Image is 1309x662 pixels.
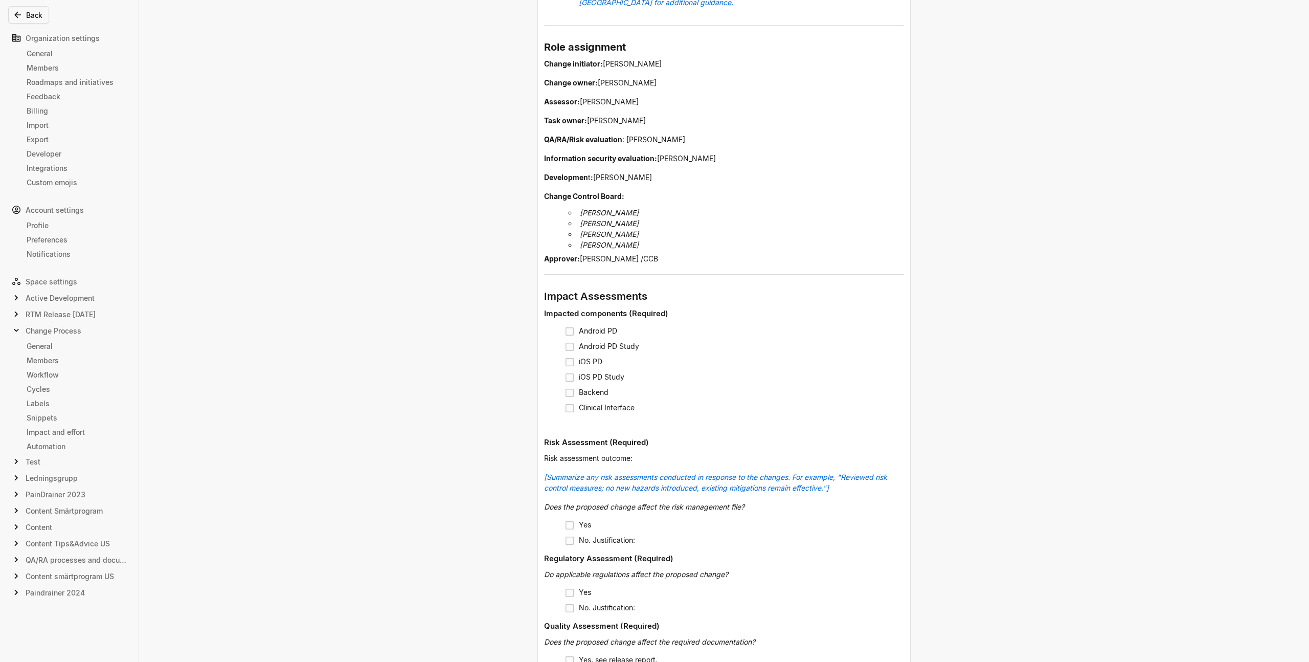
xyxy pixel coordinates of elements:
[579,588,591,597] span: Yes
[657,154,716,163] span: [PERSON_NAME]
[27,427,126,437] div: Impact and effort
[27,77,126,87] div: Roadmaps and initiatives
[544,473,889,492] span: [Summarize any risk assessments conducted in response to the changes. For example, "Reviewed risk...
[22,339,130,353] a: General
[26,309,96,320] span: RTM Release [DATE]
[22,132,130,146] a: Export
[544,78,598,87] span: Change owner:
[27,341,126,351] div: General
[26,456,40,467] span: Test
[579,357,602,366] span: iOS PD
[579,536,635,544] span: No. Justification:
[622,135,685,144] span: : [PERSON_NAME]
[27,369,126,380] div: Workflow
[27,384,126,394] div: Cycles
[27,177,126,188] div: Custom emojis
[27,48,126,59] div: General
[544,254,580,263] span: Approver:
[22,425,130,439] a: Impact and effort
[22,353,130,367] a: Members
[580,208,639,217] span: [PERSON_NAME]
[8,202,130,218] div: Account settings
[544,554,673,563] span: Regulatory Assessment (Required)
[580,254,658,263] span: [PERSON_NAME] /CCB
[27,62,126,73] div: Members
[579,603,635,612] span: No. Justification:
[27,105,126,116] div: Billing
[544,41,626,53] span: Role assignment
[579,342,639,350] span: Android PD Study
[544,192,624,201] span: Change Control Board:
[26,473,78,483] span: Ledningsgrupp
[579,403,635,412] span: Clinical Interface
[27,120,126,130] div: Import
[22,146,130,161] a: Developer
[27,148,126,159] div: Developer
[22,118,130,132] a: Import
[544,290,647,302] span: Impact Assessments
[26,538,110,549] span: Content Tips&Advice US
[22,232,130,247] a: Preferences
[27,91,126,102] div: Feedback
[580,219,639,228] span: [PERSON_NAME]
[22,89,130,103] a: Feedback
[603,59,662,68] span: [PERSON_NAME]
[591,173,593,182] span: :
[579,388,608,396] span: Backend
[22,367,130,382] a: Workflow
[544,116,587,125] span: Task owner:
[26,522,52,533] span: Content
[22,410,130,425] a: Snippets
[544,570,728,579] span: Do applicable regulations affect the proposed change?
[579,520,591,529] span: Yes
[22,161,130,175] a: Integrations
[27,249,126,259] div: Notifications
[22,247,130,261] a: Notifications
[580,97,639,106] span: [PERSON_NAME]
[544,154,657,163] span: Information security evaluation:
[27,163,126,173] div: Integrations
[22,175,130,189] a: Custom emojis
[8,30,130,46] div: Organization settings
[26,293,95,303] span: Active Development
[8,273,130,290] div: Space settings
[544,454,633,462] span: Risk assessment outcome:
[544,135,622,144] span: QA/RA/Risk evaluation
[544,437,649,447] span: Risk Assessment (Required)
[26,555,127,565] span: QA/RA processes and documents
[27,134,126,145] div: Export
[8,6,49,24] button: Back
[544,59,603,68] span: Change initiator:
[544,308,668,318] span: Impacted components (Required)
[22,60,130,75] a: Members
[27,441,126,452] div: Automation
[22,382,130,396] a: Cycles
[26,505,103,516] span: Content Smärtprogram
[587,116,646,125] span: [PERSON_NAME]
[22,396,130,410] a: Labels
[26,571,114,582] span: Content smärtprogram US
[579,326,617,335] span: Android PD
[579,372,624,381] span: iOS PD Study
[544,173,588,182] span: Developmen
[598,78,657,87] span: [PERSON_NAME]
[22,103,130,118] a: Billing
[22,46,130,60] a: General
[22,218,130,232] a: Profile
[544,621,660,631] span: Quality Assessment (Required)
[580,240,639,249] span: [PERSON_NAME]
[27,234,126,245] div: Preferences
[544,97,580,106] span: Assessor:
[27,220,126,231] div: Profile
[22,75,130,89] a: Roadmaps and initiatives
[544,502,744,511] span: Does the proposed change affect the risk management file?
[544,637,755,646] span: Does the proposed change affect the required documentation?
[593,173,652,182] span: [PERSON_NAME]
[26,587,85,598] span: Paindrainer 2024
[26,489,85,500] span: PainDrainer 2023
[27,412,126,423] div: Snippets
[27,398,126,409] div: Labels
[26,325,81,336] span: Change Process
[27,355,126,366] div: Members
[588,173,591,182] span: t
